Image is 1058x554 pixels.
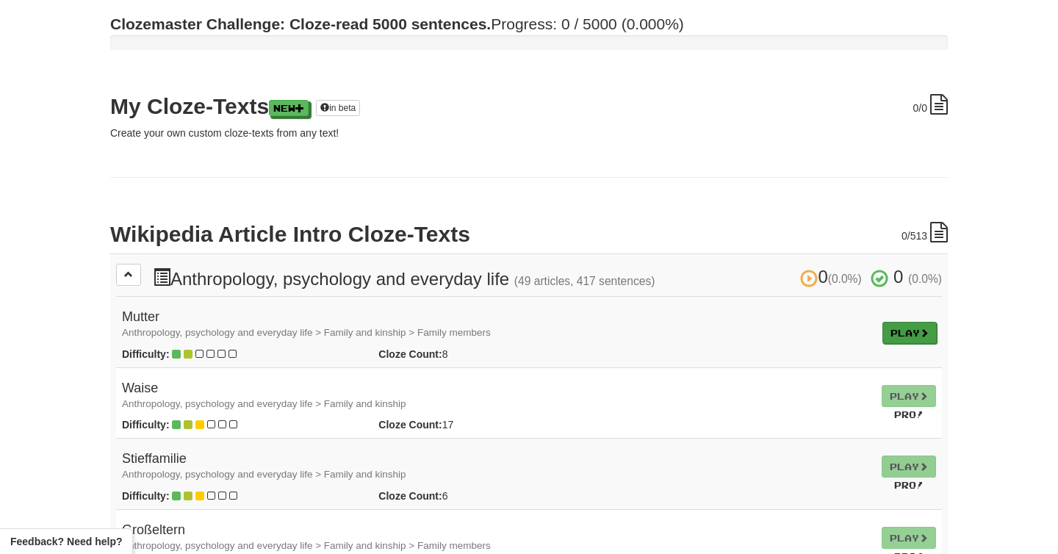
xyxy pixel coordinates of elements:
a: New [269,100,309,116]
div: 17 [367,417,560,432]
h2: My Cloze-Texts [110,94,948,118]
small: Anthropology, psychology and everyday life > Family and kinship [122,469,406,480]
span: Open feedback widget [10,534,122,549]
small: Pro! [894,480,924,490]
p: Create your own custom cloze-texts from any text! [110,126,948,140]
small: (0.0%) [828,273,862,285]
span: 0 [800,267,866,287]
strong: Difficulty: [122,419,170,431]
small: (0.0%) [908,273,942,285]
h4: Stieffamilie [122,452,870,481]
div: /513 [902,222,948,243]
span: 0 [902,230,907,242]
h4: Mutter [122,310,870,339]
span: 0 [893,267,903,287]
h3: Anthropology, psychology and everyday life [153,267,942,289]
a: Play [882,322,937,344]
strong: Difficulty: [122,348,170,360]
small: Anthropology, psychology and everyday life > Family and kinship [122,398,406,409]
div: /0 [913,94,948,115]
a: in beta [316,100,360,116]
h2: Wikipedia Article Intro Cloze-Texts [110,222,948,246]
strong: Cloze Count: [378,348,442,360]
small: Anthropology, psychology and everyday life > Family and kinship > Family members [122,540,491,551]
div: 6 [367,489,560,503]
span: 0 [913,102,919,114]
small: Anthropology, psychology and everyday life > Family and kinship > Family members [122,327,491,338]
h4: Waise [122,381,870,411]
h4: Großeltern [122,523,870,553]
strong: Difficulty: [122,490,170,502]
strong: Cloze Count: [378,490,442,502]
strong: Cloze Count: [378,419,442,431]
strong: Clozemaster Challenge: Cloze-read 5000 sentences. [110,15,491,32]
small: Pro! [894,409,924,420]
span: Progress: 0 / 5000 (0.000%) [110,15,684,32]
small: (49 articles, 417 sentences) [514,275,655,287]
div: 8 [367,347,560,361]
